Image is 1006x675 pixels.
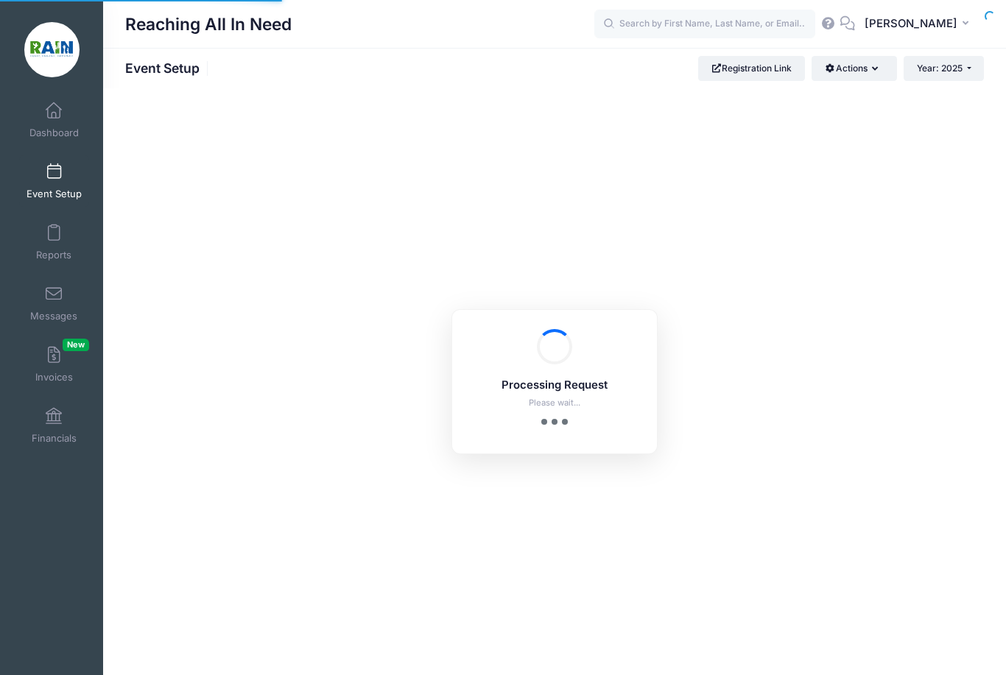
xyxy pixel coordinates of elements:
[27,188,82,200] span: Event Setup
[36,249,71,261] span: Reports
[19,155,89,207] a: Event Setup
[125,60,212,76] h1: Event Setup
[19,278,89,329] a: Messages
[471,379,638,392] h5: Processing Request
[904,56,984,81] button: Year: 2025
[865,15,957,32] span: [PERSON_NAME]
[855,7,984,41] button: [PERSON_NAME]
[19,339,89,390] a: InvoicesNew
[125,7,292,41] h1: Reaching All In Need
[917,63,963,74] span: Year: 2025
[594,10,815,39] input: Search by First Name, Last Name, or Email...
[30,310,77,322] span: Messages
[63,339,89,351] span: New
[32,432,77,445] span: Financials
[698,56,805,81] a: Registration Link
[471,397,638,409] p: Please wait...
[35,371,73,384] span: Invoices
[812,56,896,81] button: Actions
[24,22,80,77] img: Reaching All In Need
[19,94,89,146] a: Dashboard
[19,216,89,268] a: Reports
[19,400,89,451] a: Financials
[29,127,79,139] span: Dashboard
